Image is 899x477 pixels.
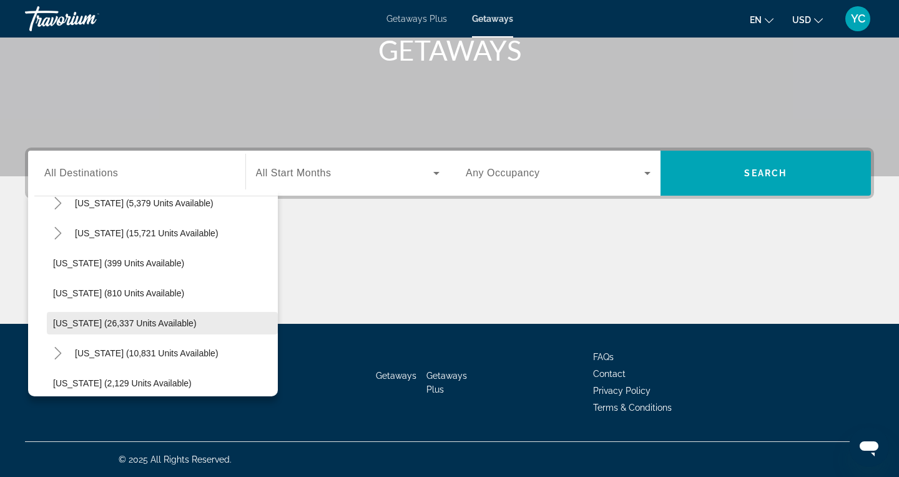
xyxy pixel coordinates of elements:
[69,192,278,214] button: [US_STATE] (5,379 units available)
[466,168,540,178] span: Any Occupancy
[472,14,513,24] a: Getaways
[593,369,626,379] a: Contact
[47,282,278,304] button: [US_STATE] (810 units available)
[256,168,332,178] span: All Start Months
[53,288,184,298] span: [US_STATE] (810 units available)
[69,222,278,244] button: [US_STATE] (15,721 units available)
[119,454,232,464] span: © 2025 All Rights Reserved.
[744,168,787,178] span: Search
[386,14,447,24] a: Getaways Plus
[47,252,278,274] button: [US_STATE] (399 units available)
[53,318,197,328] span: [US_STATE] (26,337 units available)
[53,258,184,268] span: [US_STATE] (399 units available)
[593,403,672,413] a: Terms & Conditions
[376,371,416,381] a: Getaways
[842,6,874,32] button: User Menu
[47,343,69,364] button: Toggle Pennsylvania (10,831 units available)
[47,312,278,334] button: [US_STATE] (26,337 units available)
[47,223,69,244] button: Toggle North Carolina (15,721 units available)
[593,352,614,362] a: FAQs
[75,198,214,208] span: [US_STATE] (5,379 units available)
[69,342,278,364] button: [US_STATE] (10,831 units available)
[750,11,774,29] button: Change language
[792,11,823,29] button: Change currency
[75,228,219,238] span: [US_STATE] (15,721 units available)
[593,386,651,396] a: Privacy Policy
[28,151,871,196] div: Search widget
[53,378,192,388] span: [US_STATE] (2,129 units available)
[792,15,811,25] span: USD
[661,151,872,196] button: Search
[851,13,865,25] span: YC
[25,3,150,35] a: Travorium
[750,15,762,25] span: en
[75,348,219,358] span: [US_STATE] (10,831 units available)
[47,372,278,394] button: [US_STATE] (2,129 units available)
[47,193,69,214] button: Toggle New York (5,379 units available)
[44,168,118,178] span: All Destinations
[426,371,467,394] a: Getaways Plus
[849,427,889,467] iframe: Button to launch messaging window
